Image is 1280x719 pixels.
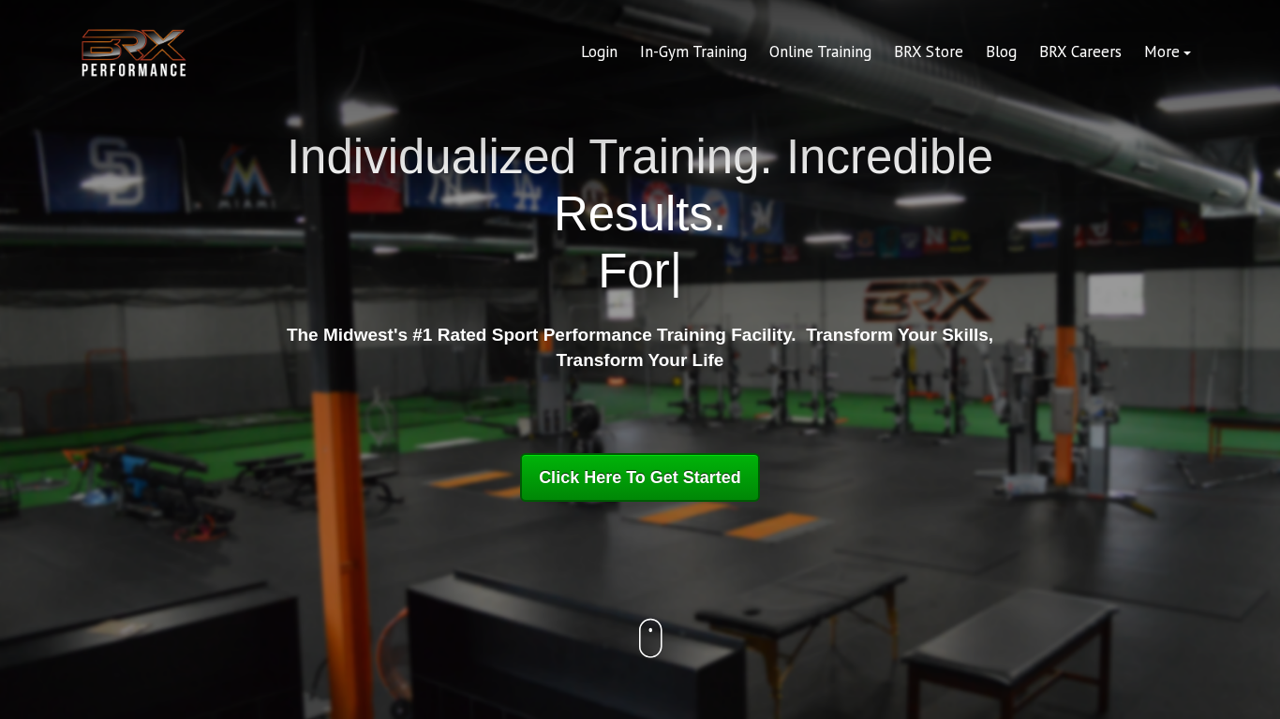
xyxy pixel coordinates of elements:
[1028,30,1133,75] a: BRX Careers
[975,30,1028,75] a: Blog
[758,30,883,75] a: Online Training
[670,244,682,298] span: |
[1133,30,1202,75] a: More
[629,30,758,75] a: In-Gym Training
[570,30,1202,75] div: Navigation Menu
[78,24,190,81] img: BRX Transparent Logo-2
[287,325,993,370] strong: The Midwest's #1 Rated Sport Performance Training Facility. Transform Your Skills, Transform Your...
[598,244,670,298] span: For
[520,453,760,502] a: Click Here To Get Started
[883,30,975,75] a: BRX Store
[539,468,741,487] span: Click Here To Get Started
[279,128,1001,301] h1: Individualized Training. Incredible Results.
[570,30,629,75] a: Login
